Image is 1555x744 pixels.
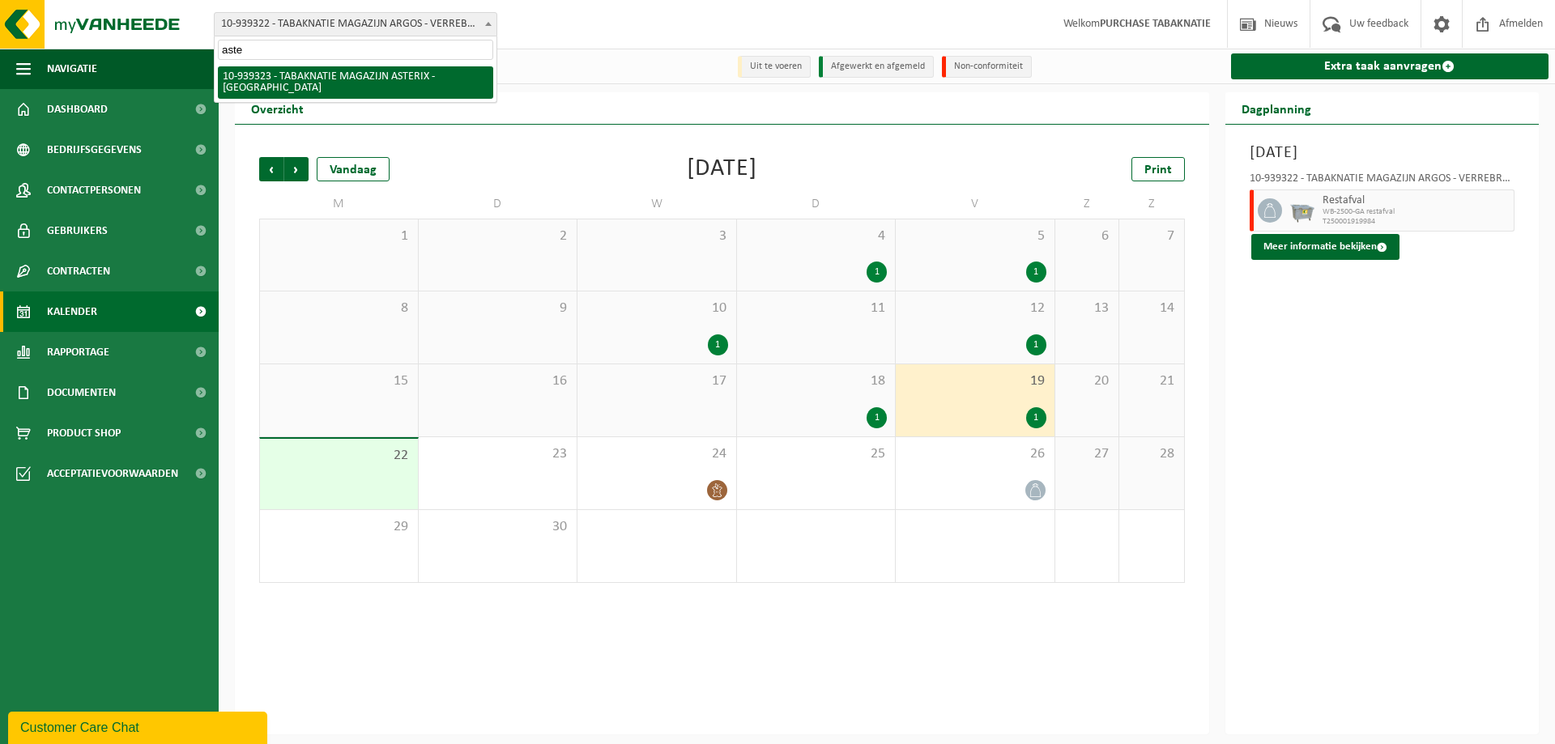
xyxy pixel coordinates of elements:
[47,372,116,413] span: Documenten
[47,89,108,130] span: Dashboard
[1063,227,1111,245] span: 6
[268,300,410,317] span: 8
[1231,53,1549,79] a: Extra taak aanvragen
[1063,372,1111,390] span: 20
[1026,261,1046,283] div: 1
[1323,194,1510,207] span: Restafval
[1127,227,1175,245] span: 7
[942,56,1032,78] li: Non-conformiteit
[419,189,578,219] td: D
[235,92,320,124] h2: Overzicht
[317,157,390,181] div: Vandaag
[904,300,1046,317] span: 12
[745,300,888,317] span: 11
[284,157,309,181] span: Volgende
[904,372,1046,390] span: 19
[738,56,811,78] li: Uit te voeren
[47,170,141,210] span: Contactpersonen
[268,447,410,465] span: 22
[586,445,728,463] span: 24
[586,372,728,390] span: 17
[1127,300,1175,317] span: 14
[586,227,728,245] span: 3
[586,300,728,317] span: 10
[1251,234,1399,260] button: Meer informatie bekijken
[427,300,569,317] span: 9
[1119,189,1184,219] td: Z
[1250,141,1515,165] h3: [DATE]
[745,445,888,463] span: 25
[218,66,493,99] li: 10-939323 - TABAKNATIE MAGAZIJN ASTERIX - [GEOGRAPHIC_DATA]
[1055,189,1120,219] td: Z
[1100,18,1211,30] strong: PURCHASE TABAKNATIE
[867,407,887,428] div: 1
[47,291,97,332] span: Kalender
[427,445,569,463] span: 23
[427,372,569,390] span: 16
[47,49,97,89] span: Navigatie
[8,708,271,744] iframe: chat widget
[47,332,109,372] span: Rapportage
[867,261,887,283] div: 1
[268,518,410,536] span: 29
[708,334,728,355] div: 1
[1250,173,1515,189] div: 10-939322 - TABAKNATIE MAGAZIJN ARGOS - VERREBROEK
[47,251,110,291] span: Contracten
[427,227,569,245] span: 2
[47,130,142,170] span: Bedrijfsgegevens
[1127,372,1175,390] span: 21
[745,372,888,390] span: 18
[577,189,737,219] td: W
[687,157,757,181] div: [DATE]
[1144,164,1172,176] span: Print
[215,13,496,36] span: 10-939322 - TABAKNATIE MAGAZIJN ARGOS - VERREBROEK
[259,157,283,181] span: Vorige
[268,372,410,390] span: 15
[1131,157,1185,181] a: Print
[904,227,1046,245] span: 5
[1026,407,1046,428] div: 1
[1063,300,1111,317] span: 13
[47,453,178,494] span: Acceptatievoorwaarden
[1290,198,1314,223] img: WB-2500-GAL-GY-01
[1026,334,1046,355] div: 1
[745,227,888,245] span: 4
[427,518,569,536] span: 30
[268,227,410,245] span: 1
[47,210,108,251] span: Gebruikers
[819,56,934,78] li: Afgewerkt en afgemeld
[47,413,121,453] span: Product Shop
[259,189,419,219] td: M
[904,445,1046,463] span: 26
[737,189,897,219] td: D
[1225,92,1327,124] h2: Dagplanning
[214,12,497,36] span: 10-939322 - TABAKNATIE MAGAZIJN ARGOS - VERREBROEK
[1127,445,1175,463] span: 28
[1063,445,1111,463] span: 27
[896,189,1055,219] td: V
[1323,217,1510,227] span: T250001919984
[1323,207,1510,217] span: WB-2500-GA restafval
